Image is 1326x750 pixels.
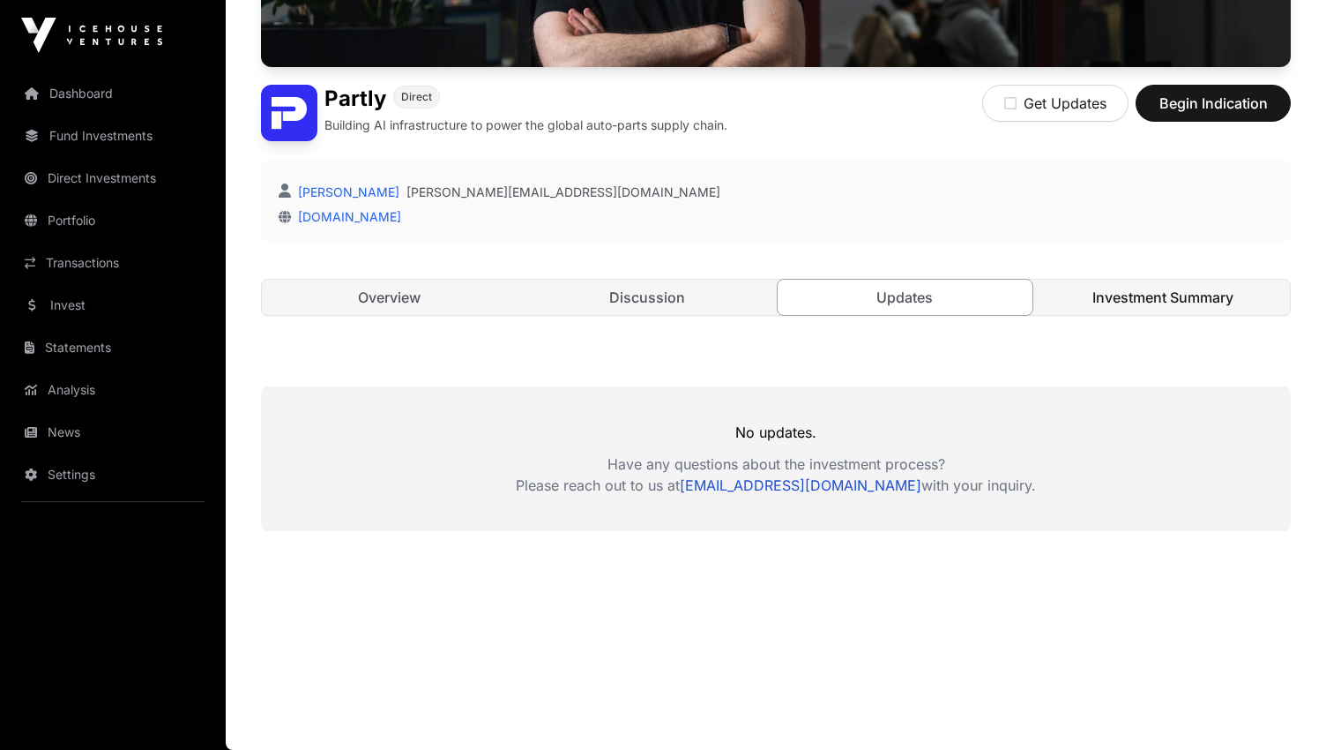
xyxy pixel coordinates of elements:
[14,74,212,113] a: Dashboard
[14,116,212,155] a: Fund Investments
[406,184,720,201] a: [PERSON_NAME][EMAIL_ADDRESS][DOMAIN_NAME]
[324,85,386,113] h1: Partly
[14,159,212,198] a: Direct Investments
[1136,102,1291,120] a: Begin Indication
[777,279,1033,316] a: Updates
[1036,280,1291,315] a: Investment Summary
[14,328,212,367] a: Statements
[14,455,212,494] a: Settings
[262,280,1290,315] nav: Tabs
[1158,93,1269,114] span: Begin Indication
[261,85,317,141] img: Partly
[1136,85,1291,122] button: Begin Indication
[324,116,727,134] p: Building AI infrastructure to power the global auto-parts supply chain.
[1238,665,1326,750] iframe: Chat Widget
[14,371,212,409] a: Analysis
[14,413,212,452] a: News
[291,209,401,224] a: [DOMAIN_NAME]
[14,244,212,282] a: Transactions
[14,201,212,240] a: Portfolio
[520,280,775,315] a: Discussion
[261,454,1291,496] p: Have any questions about the investment process? Please reach out to us at with your inquiry.
[261,386,1291,531] div: No updates.
[401,90,432,104] span: Direct
[14,286,212,325] a: Invest
[21,18,162,53] img: Icehouse Ventures Logo
[294,184,399,199] a: [PERSON_NAME]
[680,476,921,494] a: [EMAIL_ADDRESS][DOMAIN_NAME]
[262,280,517,315] a: Overview
[982,85,1129,122] button: Get Updates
